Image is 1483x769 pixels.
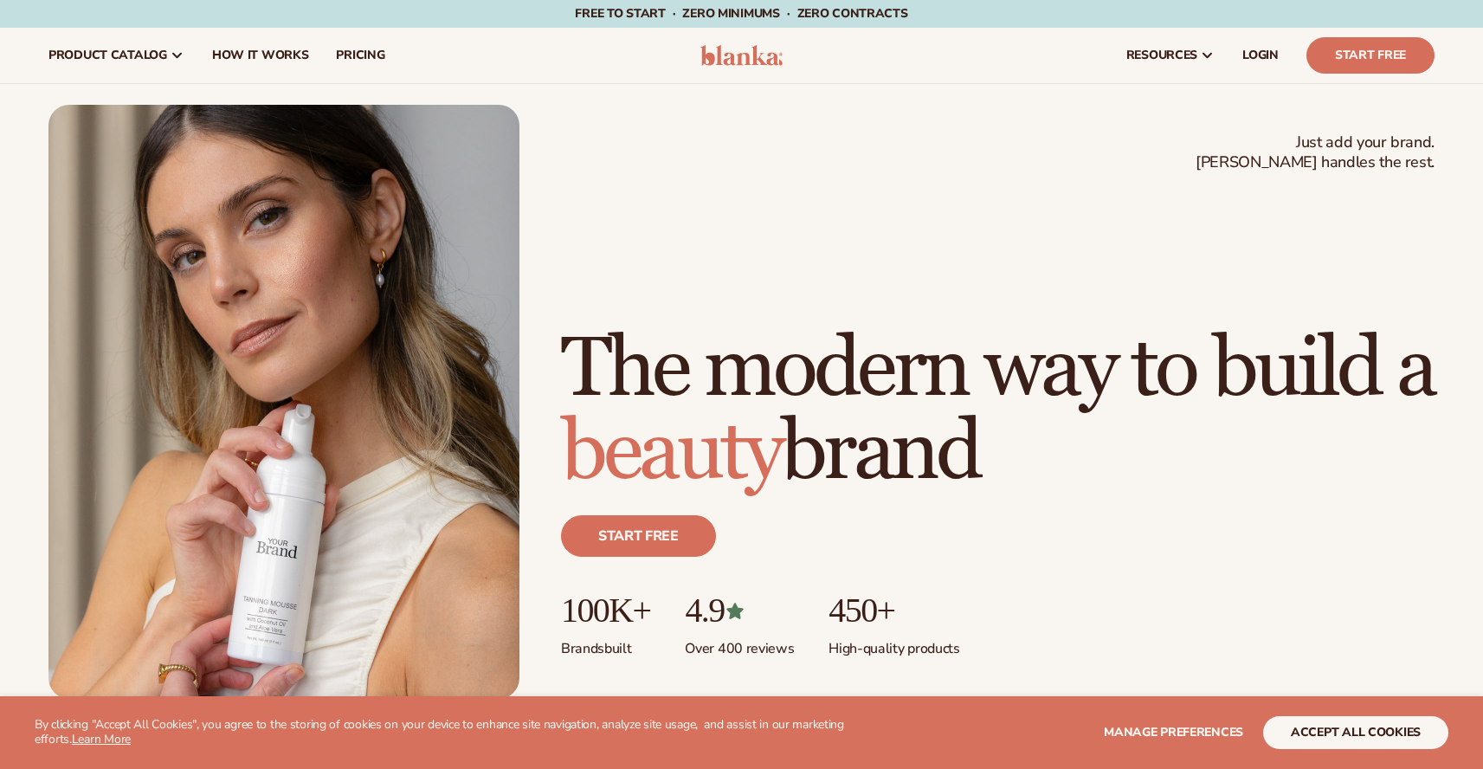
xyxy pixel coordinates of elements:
span: Manage preferences [1104,724,1243,740]
span: resources [1126,48,1197,62]
img: Female holding tanning mousse. [48,105,519,699]
p: High-quality products [829,630,959,658]
a: How It Works [198,28,323,83]
p: 100K+ [561,591,650,630]
p: By clicking "Accept All Cookies", you agree to the storing of cookies on your device to enhance s... [35,718,875,747]
button: Manage preferences [1104,716,1243,749]
a: resources [1112,28,1228,83]
span: Just add your brand. [PERSON_NAME] handles the rest. [1196,132,1435,173]
span: product catalog [48,48,167,62]
p: Over 400 reviews [685,630,794,658]
span: beauty [561,402,781,503]
p: 450+ [829,591,959,630]
p: 4.9 [685,591,794,630]
span: pricing [336,48,384,62]
button: accept all cookies [1263,716,1448,749]
a: Start free [561,515,716,557]
a: product catalog [35,28,198,83]
a: LOGIN [1228,28,1293,83]
p: Brands built [561,630,650,658]
h1: The modern way to build a brand [561,328,1435,494]
a: Start Free [1306,37,1435,74]
a: pricing [322,28,398,83]
span: LOGIN [1242,48,1279,62]
a: Learn More [72,731,131,747]
img: logo [700,45,783,66]
span: Free to start · ZERO minimums · ZERO contracts [575,5,907,22]
span: How It Works [212,48,309,62]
